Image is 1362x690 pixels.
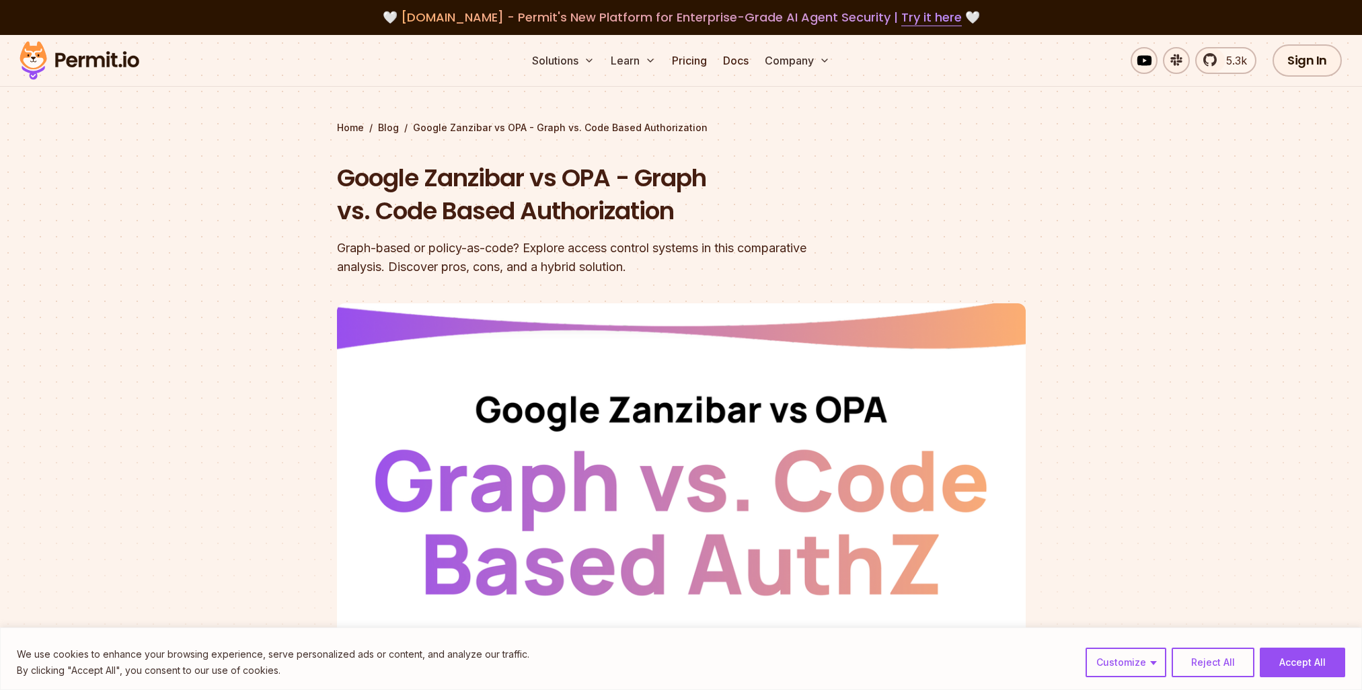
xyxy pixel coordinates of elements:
[17,662,529,679] p: By clicking "Accept All", you consent to our use of cookies.
[718,47,754,74] a: Docs
[527,47,600,74] button: Solutions
[1260,648,1345,677] button: Accept All
[337,121,364,135] a: Home
[32,8,1330,27] div: 🤍 🤍
[759,47,835,74] button: Company
[1172,648,1254,677] button: Reject All
[401,9,962,26] span: [DOMAIN_NAME] - Permit's New Platform for Enterprise-Grade AI Agent Security |
[1086,648,1166,677] button: Customize
[667,47,712,74] a: Pricing
[1218,52,1247,69] span: 5.3k
[337,121,1026,135] div: / /
[605,47,661,74] button: Learn
[13,38,145,83] img: Permit logo
[901,9,962,26] a: Try it here
[1195,47,1256,74] a: 5.3k
[17,646,529,662] p: We use cookies to enhance your browsing experience, serve personalized ads or content, and analyz...
[378,121,399,135] a: Blog
[337,161,854,228] h1: Google Zanzibar vs OPA - Graph vs. Code Based Authorization
[1273,44,1342,77] a: Sign In
[337,239,854,276] div: Graph-based or policy-as-code? Explore access control systems in this comparative analysis. Disco...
